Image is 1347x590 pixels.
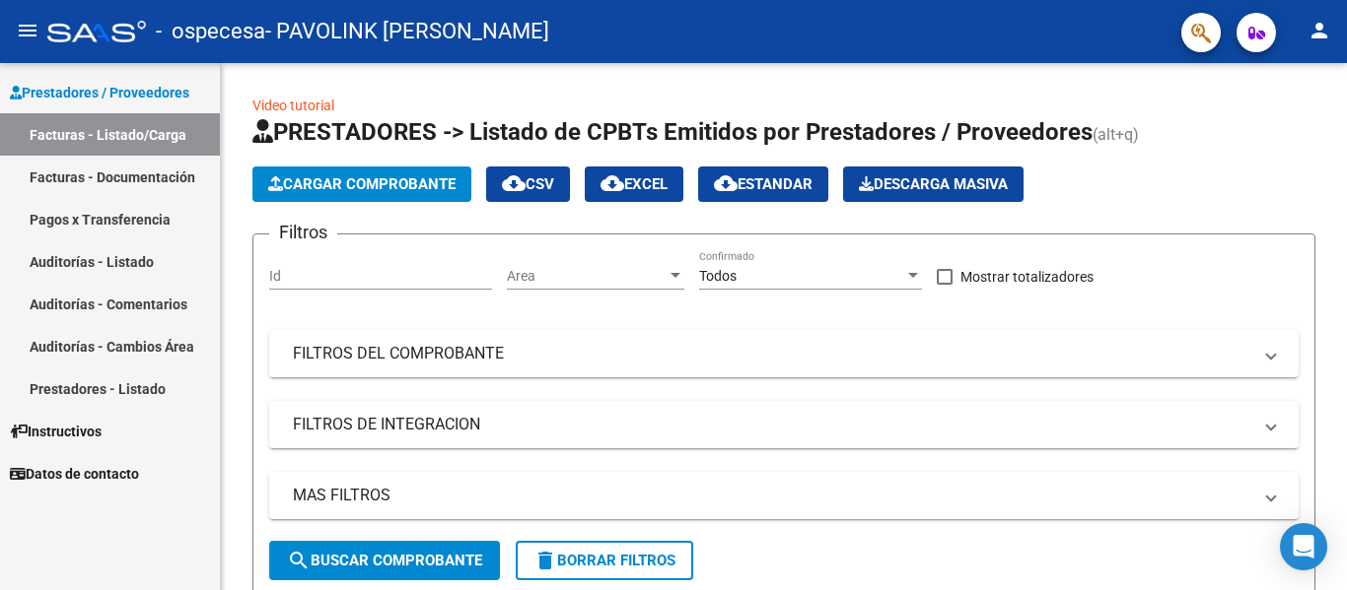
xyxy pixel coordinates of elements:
[268,175,456,193] span: Cargar Comprobante
[287,549,311,572] mat-icon: search
[10,421,102,442] span: Instructivos
[698,166,828,202] button: Estandar
[601,175,668,193] span: EXCEL
[585,166,683,202] button: EXCEL
[843,166,1024,202] button: Descarga Masiva
[859,175,1008,193] span: Descarga Masiva
[533,549,557,572] mat-icon: delete
[533,552,675,569] span: Borrar Filtros
[1280,523,1327,570] div: Open Intercom Messenger
[269,401,1299,448] mat-expansion-panel-header: FILTROS DE INTEGRACION
[714,171,738,195] mat-icon: cloud_download
[252,166,471,202] button: Cargar Comprobante
[287,552,482,569] span: Buscar Comprobante
[486,166,570,202] button: CSV
[269,472,1299,519] mat-expansion-panel-header: MAS FILTROS
[16,19,39,42] mat-icon: menu
[10,463,139,485] span: Datos de contacto
[714,175,813,193] span: Estandar
[293,414,1251,435] mat-panel-title: FILTROS DE INTEGRACION
[1308,19,1331,42] mat-icon: person
[516,541,693,580] button: Borrar Filtros
[699,268,737,284] span: Todos
[252,118,1093,146] span: PRESTADORES -> Listado de CPBTs Emitidos por Prestadores / Proveedores
[601,171,624,195] mat-icon: cloud_download
[502,171,526,195] mat-icon: cloud_download
[269,330,1299,377] mat-expansion-panel-header: FILTROS DEL COMPROBANTE
[269,541,500,580] button: Buscar Comprobante
[1093,125,1139,144] span: (alt+q)
[265,10,549,53] span: - PAVOLINK [PERSON_NAME]
[269,219,337,246] h3: Filtros
[156,10,265,53] span: - ospecesa
[502,175,554,193] span: CSV
[293,343,1251,364] mat-panel-title: FILTROS DEL COMPROBANTE
[293,485,1251,506] mat-panel-title: MAS FILTROS
[843,166,1024,202] app-download-masive: Descarga masiva de comprobantes (adjuntos)
[507,268,667,285] span: Area
[252,98,334,113] a: Video tutorial
[960,265,1094,289] span: Mostrar totalizadores
[10,82,189,103] span: Prestadores / Proveedores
